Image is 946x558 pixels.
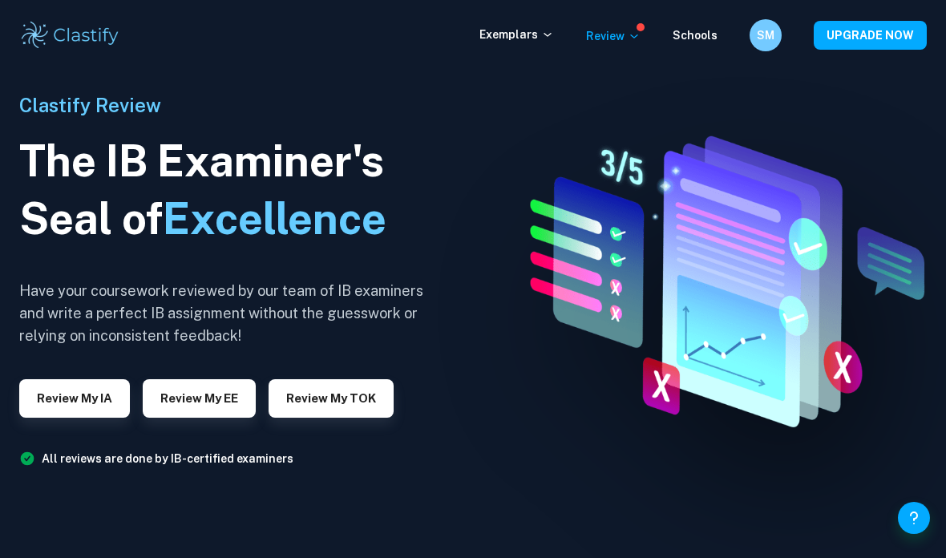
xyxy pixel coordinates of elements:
p: Exemplars [479,26,554,43]
button: Review my TOK [269,379,394,418]
button: SM [750,19,782,51]
h6: Clastify Review [19,91,436,119]
img: Clastify logo [19,19,121,51]
span: Excellence [163,193,386,244]
h6: SM [757,26,775,44]
h1: The IB Examiner's Seal of [19,132,436,248]
img: IA Review hero [492,123,946,436]
button: Review my IA [19,379,130,418]
a: All reviews are done by IB-certified examiners [42,452,293,465]
a: Schools [673,29,718,42]
button: Review my EE [143,379,256,418]
button: UPGRADE NOW [814,21,927,50]
h6: Have your coursework reviewed by our team of IB examiners and write a perfect IB assignment witho... [19,280,436,347]
p: Review [586,27,641,45]
button: Help and Feedback [898,502,930,534]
